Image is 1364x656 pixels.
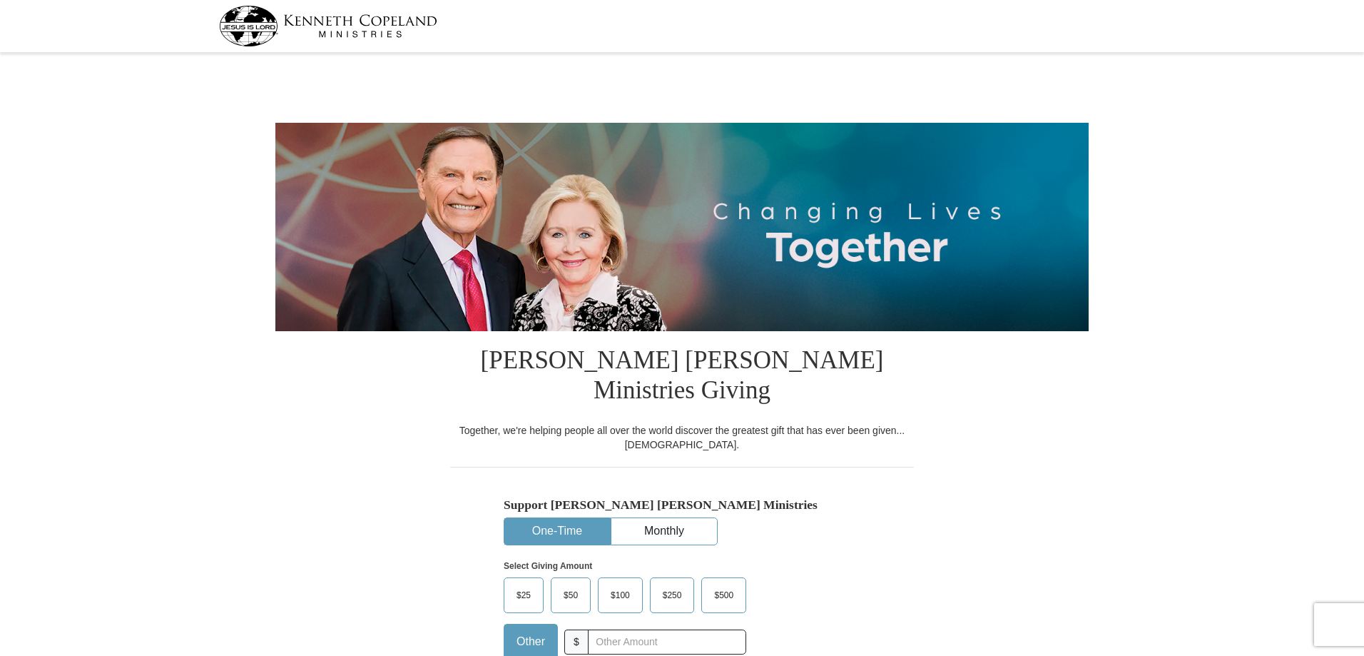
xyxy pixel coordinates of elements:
h1: [PERSON_NAME] [PERSON_NAME] Ministries Giving [450,331,914,423]
span: Other [509,631,552,652]
span: $25 [509,585,538,606]
span: $250 [656,585,689,606]
h5: Support [PERSON_NAME] [PERSON_NAME] Ministries [504,498,860,513]
button: Monthly [611,518,717,545]
strong: Select Giving Amount [504,561,592,571]
div: Together, we're helping people all over the world discover the greatest gift that has ever been g... [450,423,914,452]
span: $ [564,630,589,655]
span: $500 [707,585,740,606]
input: Other Amount [588,630,746,655]
img: kcm-header-logo.svg [219,6,437,46]
span: $100 [604,585,637,606]
span: $50 [556,585,585,606]
button: One-Time [504,518,610,545]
